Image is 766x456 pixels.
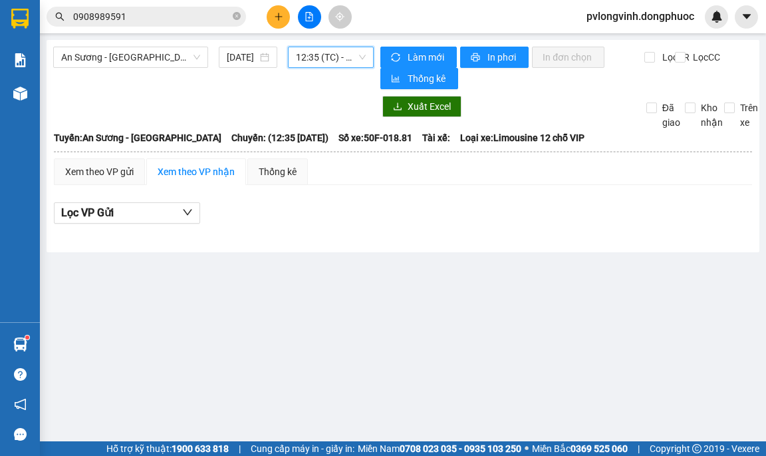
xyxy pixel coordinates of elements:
input: Tìm tên, số ĐT hoặc mã đơn [73,9,230,24]
span: Hỗ trợ kỹ thuật: [106,441,229,456]
button: printerIn phơi [460,47,529,68]
button: bar-chartThống kê [380,68,458,89]
div: Xem theo VP nhận [158,164,235,179]
button: plus [267,5,290,29]
span: Đã giao [657,101,686,130]
span: close-circle [233,12,241,20]
strong: 0708 023 035 - 0935 103 250 [400,443,521,454]
span: An Sương - Châu Thành [61,47,200,67]
span: Lọc CC [688,50,722,65]
img: warehouse-icon [13,87,27,101]
span: | [638,441,640,456]
img: logo-vxr [11,9,29,29]
div: Thống kê [259,164,297,179]
sup: 1 [25,336,29,340]
span: | [239,441,241,456]
button: aim [328,5,352,29]
span: printer [471,53,482,63]
span: Trên xe [735,101,763,130]
span: plus [274,12,283,21]
button: file-add [298,5,321,29]
img: icon-new-feature [711,11,723,23]
button: caret-down [735,5,758,29]
span: 12:35 (TC) - 50F-018.81 [296,47,366,67]
span: aim [335,12,344,21]
span: notification [14,398,27,411]
span: message [14,428,27,441]
button: Lọc VP Gửi [54,202,200,224]
span: ⚪️ [525,446,529,451]
span: close-circle [233,11,241,23]
span: copyright [692,444,702,453]
span: Lọc VP Gửi [61,204,114,221]
span: bar-chart [391,74,402,85]
b: Tuyến: An Sương - [GEOGRAPHIC_DATA] [54,132,221,143]
span: Chuyến: (12:35 [DATE]) [231,130,328,145]
span: pvlongvinh.dongphuoc [576,8,705,25]
input: 12/09/2025 [227,50,257,65]
span: search [55,12,64,21]
span: Kho nhận [696,101,728,130]
button: In đơn chọn [532,47,604,68]
span: Lọc CR [657,50,692,65]
span: down [182,207,193,218]
img: solution-icon [13,53,27,67]
img: warehouse-icon [13,338,27,351]
span: caret-down [741,11,753,23]
span: sync [391,53,402,63]
button: downloadXuất Excel [382,96,461,117]
span: Cung cấp máy in - giấy in: [251,441,354,456]
div: Xem theo VP gửi [65,164,134,179]
strong: 0369 525 060 [571,443,628,454]
span: question-circle [14,368,27,381]
span: file-add [305,12,314,21]
span: Tài xế: [422,130,450,145]
span: Số xe: 50F-018.81 [338,130,412,145]
span: Loại xe: Limousine 12 chỗ VIP [460,130,584,145]
span: In phơi [487,50,518,65]
span: Miền Bắc [532,441,628,456]
button: syncLàm mới [380,47,457,68]
span: Miền Nam [358,441,521,456]
strong: 1900 633 818 [172,443,229,454]
span: Thống kê [408,71,447,86]
span: Làm mới [408,50,446,65]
